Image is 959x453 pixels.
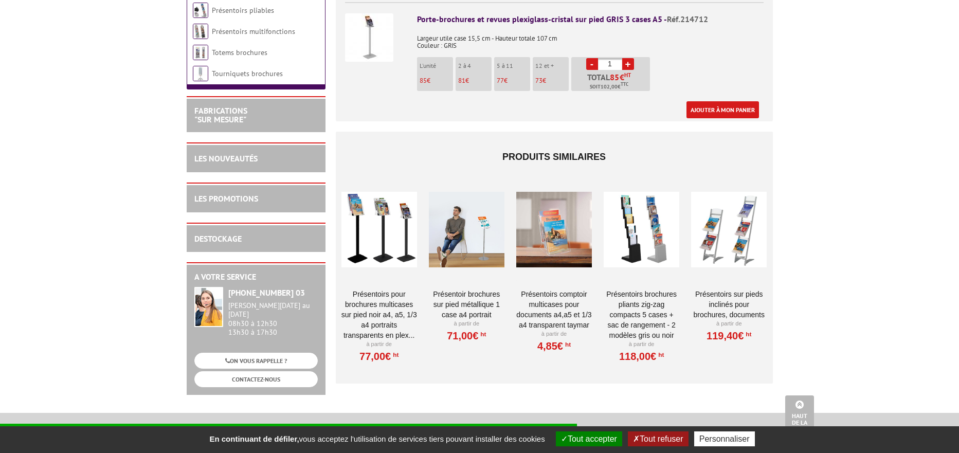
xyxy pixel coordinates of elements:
[478,331,486,338] sup: HT
[228,287,305,298] strong: [PHONE_NUMBER] 03
[622,58,634,70] a: +
[502,152,606,162] span: Produits similaires
[590,83,628,91] span: Soit €
[193,24,208,39] img: Présentoirs multifonctions
[194,233,242,244] a: DESTOCKAGE
[458,62,492,69] p: 2 à 4
[586,58,598,70] a: -
[744,331,751,338] sup: HT
[341,289,417,340] a: Présentoirs pour brochures multicases sur pied NOIR A4, A5, 1/3 A4 Portraits transparents en plex...
[209,434,299,443] strong: En continuant de défiler,
[624,71,631,79] sup: HT
[610,73,620,81] span: 85
[194,193,258,204] a: LES PROMOTIONS
[667,14,708,24] span: Réf.214712
[497,62,530,69] p: 5 à 11
[691,289,767,320] a: Présentoirs sur pieds inclinés pour brochures, documents
[420,76,427,85] span: 85
[429,320,504,328] p: À partir de
[228,301,318,337] div: 08h30 à 12h30 13h30 à 17h30
[359,353,399,359] a: 77,00€HT
[556,431,622,446] button: Tout accepter
[212,69,283,78] a: Tourniquets brochures
[537,343,571,349] a: 4,85€HT
[194,273,318,282] h2: A votre service
[194,371,318,387] a: CONTACTEZ-NOUS
[686,101,759,118] a: Ajouter à mon panier
[204,434,550,443] span: vous acceptez l'utilisation de services tiers pouvant installer des cookies
[535,77,569,84] p: €
[193,66,208,81] img: Tourniquets brochures
[194,287,223,327] img: widget-service.jpg
[212,6,274,15] a: Présentoirs pliables
[694,431,755,446] button: Personnaliser (fenêtre modale)
[194,105,247,125] a: FABRICATIONS"Sur Mesure"
[691,320,767,328] p: À partir de
[785,395,814,438] a: Haut de la page
[193,45,208,60] img: Totems brochures
[628,431,688,446] button: Tout refuser
[391,351,399,358] sup: HT
[707,333,751,339] a: 119,40€HT
[194,153,258,164] a: LES NOUVEAUTÉS
[497,77,530,84] p: €
[429,289,504,320] a: Présentoir brochures sur pied métallique 1 case A4 Portrait
[341,340,417,349] p: À partir de
[535,76,542,85] span: 73
[420,77,453,84] p: €
[604,289,679,340] a: Présentoirs brochures pliants Zig-Zag compacts 5 cases + sac de rangement - 2 Modèles Gris ou Noir
[228,301,318,319] div: [PERSON_NAME][DATE] au [DATE]
[619,353,664,359] a: 118,00€HT
[497,76,504,85] span: 77
[516,289,592,330] a: Présentoirs comptoir multicases POUR DOCUMENTS A4,A5 ET 1/3 A4 TRANSPARENT TAYMAR
[604,340,679,349] p: À partir de
[563,341,571,348] sup: HT
[574,73,650,91] p: Total
[447,333,486,339] a: 71,00€HT
[194,353,318,369] a: ON VOUS RAPPELLE ?
[458,77,492,84] p: €
[345,13,393,62] img: Porte-brochures et revues plexiglass-cristal sur pied GRIS 3 cases A5
[620,73,624,81] span: €
[417,13,764,25] div: Porte-brochures et revues plexiglass-cristal sur pied GRIS 3 cases A5 -
[193,3,208,18] img: Présentoirs pliables
[535,62,569,69] p: 12 et +
[417,28,764,49] p: Largeur utile case 15,5 cm - Hauteur totale 107 cm Couleur : GRIS
[458,76,465,85] span: 81
[601,83,618,91] span: 102,00
[516,330,592,338] p: À partir de
[420,62,453,69] p: L'unité
[212,48,267,57] a: Totems brochures
[212,27,295,36] a: Présentoirs multifonctions
[621,81,628,87] sup: TTC
[656,351,664,358] sup: HT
